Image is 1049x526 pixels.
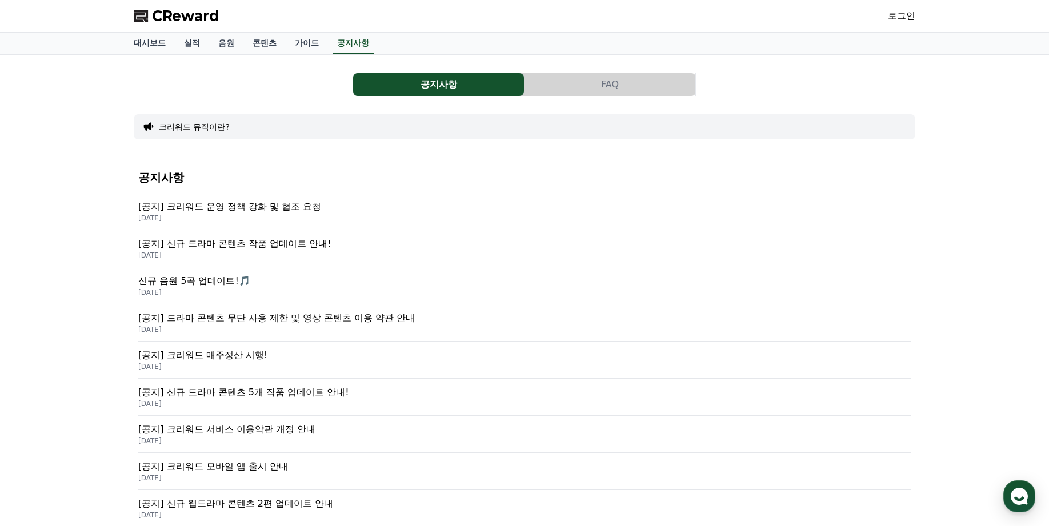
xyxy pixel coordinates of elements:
[243,33,286,54] a: 콘텐츠
[138,237,911,251] p: [공지] 신규 드라마 콘텐츠 작품 업데이트 안내!
[138,399,911,408] p: [DATE]
[138,511,911,520] p: [DATE]
[138,288,911,297] p: [DATE]
[138,200,911,214] p: [공지] 크리워드 운영 정책 강화 및 협조 요청
[177,379,190,388] span: 설정
[138,436,911,445] p: [DATE]
[159,121,230,132] button: 크리워드 뮤직이란?
[138,267,911,304] a: 신규 음원 5곡 업데이트!🎵 [DATE]
[138,423,911,436] p: [공지] 크리워드 서비스 이용약관 개정 안내
[524,73,695,96] button: FAQ
[138,274,911,288] p: 신규 음원 5곡 업데이트!🎵
[138,311,911,325] p: [공지] 드라마 콘텐츠 무단 사용 제한 및 영상 콘텐츠 이용 약관 안내
[138,386,911,399] p: [공지] 신규 드라마 콘텐츠 5개 작품 업데이트 안내!
[105,380,118,389] span: 대화
[138,460,911,473] p: [공지] 크리워드 모바일 앱 출시 안내
[524,73,696,96] a: FAQ
[138,342,911,379] a: [공지] 크리워드 매주정산 시행! [DATE]
[138,251,911,260] p: [DATE]
[147,362,219,391] a: 설정
[333,33,374,54] a: 공지사항
[138,193,911,230] a: [공지] 크리워드 운영 정책 강화 및 협조 요청 [DATE]
[138,453,911,490] a: [공지] 크리워드 모바일 앱 출시 안내 [DATE]
[138,230,911,267] a: [공지] 신규 드라마 콘텐츠 작품 업데이트 안내! [DATE]
[138,348,911,362] p: [공지] 크리워드 매주정산 시행!
[138,171,911,184] h4: 공지사항
[152,7,219,25] span: CReward
[138,214,911,223] p: [DATE]
[138,473,911,483] p: [DATE]
[134,7,219,25] a: CReward
[286,33,328,54] a: 가이드
[3,362,75,391] a: 홈
[138,497,911,511] p: [공지] 신규 웹드라마 콘텐츠 2편 업데이트 안내
[138,325,911,334] p: [DATE]
[138,362,911,371] p: [DATE]
[175,33,209,54] a: 실적
[75,362,147,391] a: 대화
[36,379,43,388] span: 홈
[209,33,243,54] a: 음원
[125,33,175,54] a: 대시보드
[888,9,915,23] a: 로그인
[138,416,911,453] a: [공지] 크리워드 서비스 이용약관 개정 안내 [DATE]
[138,379,911,416] a: [공지] 신규 드라마 콘텐츠 5개 작품 업데이트 안내! [DATE]
[353,73,524,96] button: 공지사항
[138,304,911,342] a: [공지] 드라마 콘텐츠 무단 사용 제한 및 영상 콘텐츠 이용 약관 안내 [DATE]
